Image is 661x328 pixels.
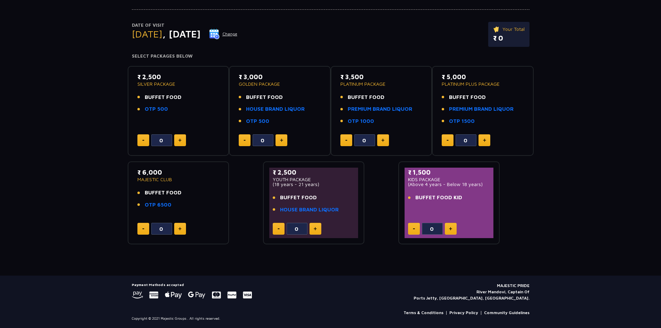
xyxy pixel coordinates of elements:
[273,177,355,182] p: YOUTH PACKAGE
[381,138,384,142] img: plus
[280,206,339,214] a: HOUSE BRAND LIQUOR
[348,105,412,113] a: PREMIUM BRAND LIQUOR
[442,82,524,86] p: PLATINUM PLUS PACKAGE
[408,177,490,182] p: KIDS PACKAGE
[447,140,449,141] img: minus
[239,72,321,82] p: ₹ 3,000
[137,72,220,82] p: ₹ 2,500
[449,227,452,230] img: plus
[442,72,524,82] p: ₹ 5,000
[340,82,423,86] p: PLATINUM PACKAGE
[246,105,305,113] a: HOUSE BRAND LIQUOR
[132,53,529,59] h4: Select Packages Below
[408,168,490,177] p: ₹ 1,500
[132,28,162,40] span: [DATE]
[244,140,246,141] img: minus
[408,182,490,187] p: (Above 4 years - Below 18 years)
[178,138,181,142] img: plus
[145,201,171,209] a: OTP 6500
[278,228,280,229] img: minus
[280,194,317,202] span: BUFFET FOOD
[137,82,220,86] p: SILVER PACKAGE
[484,310,529,316] a: Community Guidelines
[142,140,144,141] img: minus
[137,168,220,177] p: ₹ 6,000
[145,93,181,101] span: BUFFET FOOD
[348,93,384,101] span: BUFFET FOOD
[404,310,443,316] a: Terms & Conditions
[142,228,144,229] img: minus
[273,168,355,177] p: ₹ 2,500
[314,227,317,230] img: plus
[345,140,347,141] img: minus
[246,93,283,101] span: BUFFET FOOD
[178,227,181,230] img: plus
[493,25,525,33] p: Your Total
[449,117,475,125] a: OTP 1500
[246,117,269,125] a: OTP 500
[449,310,478,316] a: Privacy Policy
[483,138,486,142] img: plus
[493,25,500,33] img: ticket
[162,28,201,40] span: , [DATE]
[132,316,220,321] p: Copyright © 2021 Majestic Groups . All rights reserved.
[413,228,415,229] img: minus
[137,177,220,182] p: MAJESTIC CLUB
[414,283,529,301] p: MAJESTIC PRIDE River Mandovi, Captain Of Ports Jetty, [GEOGRAPHIC_DATA], [GEOGRAPHIC_DATA].
[449,93,486,101] span: BUFFET FOOD
[132,22,238,29] p: Date of Visit
[239,82,321,86] p: GOLDEN PACKAGE
[145,189,181,197] span: BUFFET FOOD
[449,105,514,113] a: PREMIUM BRAND LIQUOR
[493,33,525,43] p: ₹ 0
[132,283,252,287] h5: Payment Methods accepted
[209,28,238,40] button: Change
[340,72,423,82] p: ₹ 3,500
[415,194,462,202] span: BUFFET FOOD KID
[280,138,283,142] img: plus
[273,182,355,187] p: (18 years - 21 years)
[348,117,374,125] a: OTP 1000
[145,105,168,113] a: OTP 500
